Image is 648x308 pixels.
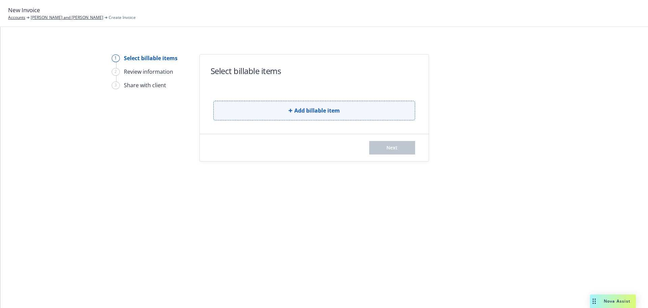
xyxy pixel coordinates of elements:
[213,101,415,120] button: Add billable item
[604,298,630,304] span: Nova Assist
[124,54,178,62] div: Select billable items
[112,68,120,76] div: 2
[112,81,120,89] div: 3
[124,81,166,89] div: Share with client
[31,15,103,21] a: [PERSON_NAME] and [PERSON_NAME]
[386,144,398,151] span: Next
[109,15,136,21] span: Create Invoice
[590,294,636,308] button: Nova Assist
[8,6,40,15] span: New Invoice
[590,294,598,308] div: Drag to move
[369,141,415,155] button: Next
[124,68,173,76] div: Review information
[8,15,25,21] a: Accounts
[211,65,281,76] h1: Select billable items
[112,54,120,62] div: 1
[294,106,340,115] span: Add billable item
